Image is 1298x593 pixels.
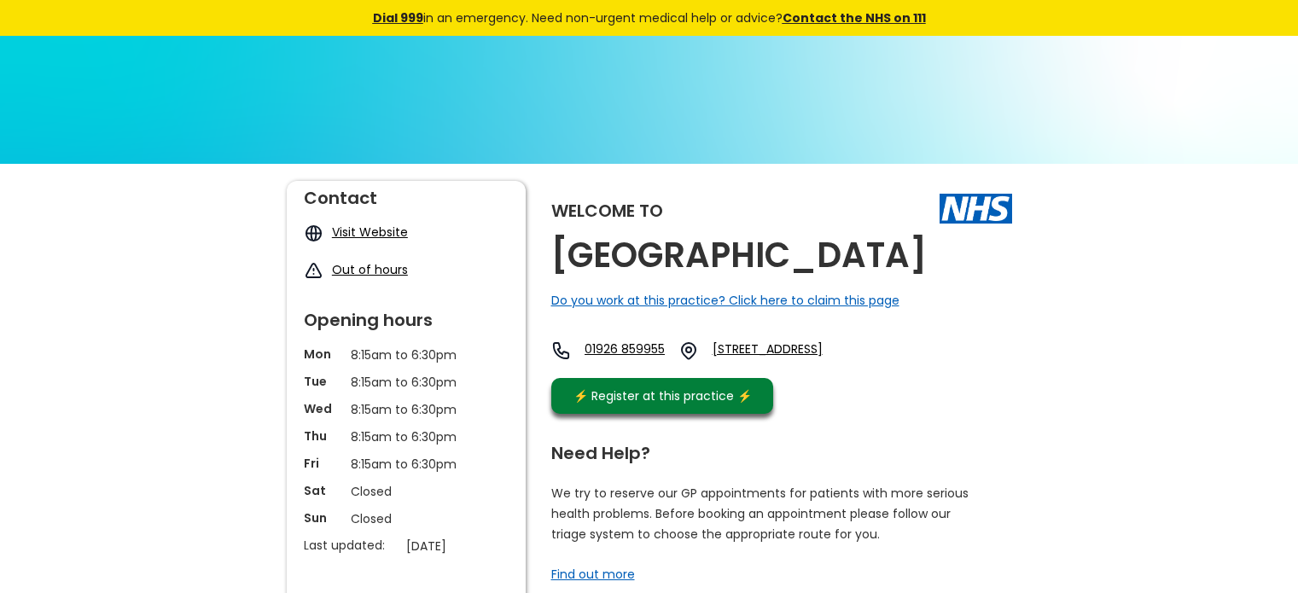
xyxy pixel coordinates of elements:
[783,9,926,26] a: Contact the NHS on 111
[304,224,323,243] img: globe icon
[304,482,342,499] p: Sat
[351,482,462,501] p: Closed
[551,340,572,361] img: telephone icon
[585,340,665,361] a: 01926 859955
[304,303,509,328] div: Opening hours
[551,483,969,544] p: We try to reserve our GP appointments for patients with more serious health problems. Before book...
[406,537,517,555] p: [DATE]
[565,387,761,405] div: ⚡️ Register at this practice ⚡️
[351,509,462,528] p: Closed
[551,566,635,583] a: Find out more
[304,373,342,390] p: Tue
[304,427,342,445] p: Thu
[551,236,927,275] h2: [GEOGRAPHIC_DATA]
[351,373,462,392] p: 8:15am to 6:30pm
[351,400,462,419] p: 8:15am to 6:30pm
[332,261,408,278] a: Out of hours
[304,455,342,472] p: Fri
[304,400,342,417] p: Wed
[304,537,398,554] p: Last updated:
[373,9,423,26] a: Dial 999
[551,436,995,462] div: Need Help?
[713,340,873,361] a: [STREET_ADDRESS]
[551,202,663,219] div: Welcome to
[351,346,462,364] p: 8:15am to 6:30pm
[351,455,462,474] p: 8:15am to 6:30pm
[351,427,462,446] p: 8:15am to 6:30pm
[257,9,1042,27] div: in an emergency. Need non-urgent medical help or advice?
[332,224,408,241] a: Visit Website
[940,194,1012,223] img: The NHS logo
[304,261,323,281] img: exclamation icon
[304,509,342,526] p: Sun
[551,292,899,309] a: Do you work at this practice? Click here to claim this page
[678,340,699,361] img: practice location icon
[304,346,342,363] p: Mon
[304,181,509,206] div: Contact
[551,378,773,414] a: ⚡️ Register at this practice ⚡️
